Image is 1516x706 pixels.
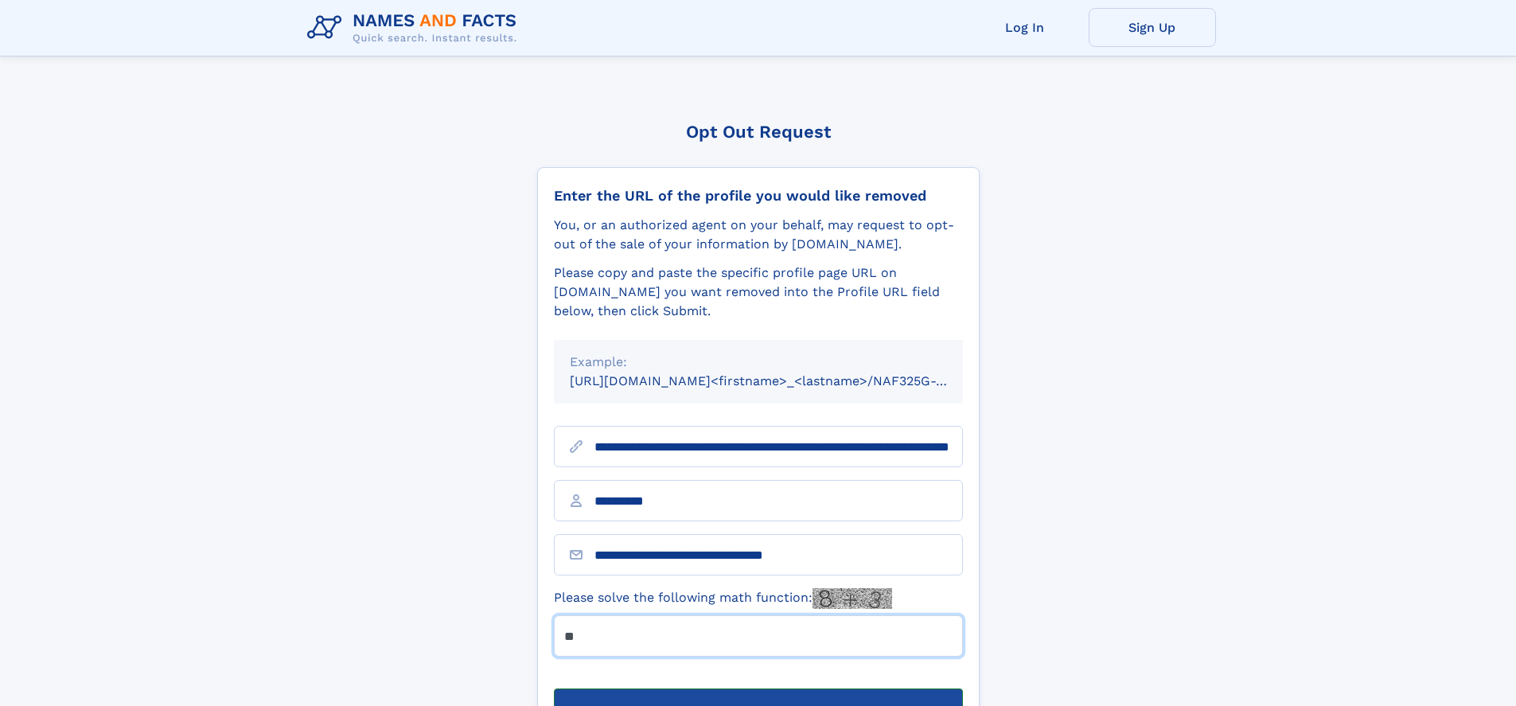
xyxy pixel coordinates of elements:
[1089,8,1216,47] a: Sign Up
[570,353,947,372] div: Example:
[537,122,980,142] div: Opt Out Request
[554,187,963,205] div: Enter the URL of the profile you would like removed
[301,6,530,49] img: Logo Names and Facts
[570,373,993,388] small: [URL][DOMAIN_NAME]<firstname>_<lastname>/NAF325G-xxxxxxxx
[554,216,963,254] div: You, or an authorized agent on your behalf, may request to opt-out of the sale of your informatio...
[554,588,892,609] label: Please solve the following math function:
[961,8,1089,47] a: Log In
[554,263,963,321] div: Please copy and paste the specific profile page URL on [DOMAIN_NAME] you want removed into the Pr...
